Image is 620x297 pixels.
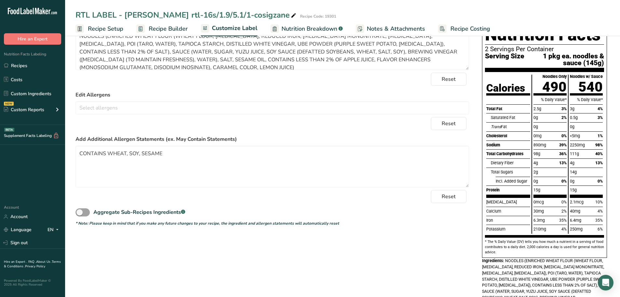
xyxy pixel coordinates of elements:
[595,200,603,204] span: 10%
[559,160,567,165] span: 13%
[570,187,577,192] span: 15g
[438,22,490,36] a: Recipe Costing
[4,128,14,132] div: BETA
[356,22,425,36] a: Notes & Attachments
[595,151,603,156] span: 40%
[482,258,504,263] span: Ingredients:
[578,79,603,95] span: 540
[48,226,61,234] div: EN
[442,120,456,127] span: Reset
[598,133,603,138] span: 1%
[486,149,530,158] div: Total Carbohydrates
[486,225,530,234] div: Potassium
[561,115,567,120] span: 2%
[28,260,36,264] a: FAQ .
[136,22,188,36] a: Recipe Builder
[76,91,469,99] label: Edit Allergens
[4,224,32,235] a: Language
[570,142,585,147] span: 2250mg
[570,200,584,204] span: 2.1mcg
[201,21,257,37] a: Customize Label
[486,186,530,195] div: Protein
[442,193,456,200] span: Reset
[542,79,567,95] span: 490
[485,52,524,67] span: Serving Size
[533,160,538,165] span: 4g
[486,198,530,207] div: [MEDICAL_DATA]
[491,113,530,122] div: Saturated Fat
[561,133,567,138] span: 0%
[533,227,546,231] span: 210mg
[486,131,530,141] div: Cholesterol
[496,177,530,186] div: Incl. Added Sugar
[561,179,567,184] span: 0%
[491,168,530,177] div: Total Sugars
[570,209,580,214] span: 40mg
[533,106,541,111] span: 2.5g
[76,22,123,36] a: Recipe Setup
[25,264,45,269] a: Privacy Policy
[598,227,603,231] span: 6%
[533,151,540,156] span: 98g
[598,179,603,184] span: 0%
[431,190,466,203] button: Reset
[533,187,540,192] span: 15g
[570,106,574,111] span: 3g
[570,124,574,129] span: 0g
[450,24,490,33] span: Recipe Costing
[533,124,538,129] span: 0g
[300,13,336,19] div: Recipe Code: 19301
[598,106,603,111] span: 4%
[4,33,61,45] button: Hire an Expert
[533,142,546,147] span: 890mg
[4,260,61,269] a: Terms & Conditions .
[431,117,466,130] button: Reset
[598,275,613,290] div: Open Intercom Messenger
[595,160,603,165] span: 13%
[570,115,578,120] span: 0.5g
[491,124,501,129] i: Trans
[282,24,337,33] span: Nutrition Breakdown
[570,133,580,138] span: <5mg
[570,218,581,223] span: 6.4mg
[76,221,339,226] i: * Note: Please keep in mind that if you make any future changes to your recipe, the ingredient an...
[570,170,577,174] span: 14g
[595,218,603,223] span: 35%
[367,24,425,33] span: Notes & Attachments
[88,24,123,33] span: Recipe Setup
[559,142,567,147] span: 39%
[533,95,566,104] div: % Daily Value*
[36,260,52,264] a: About Us .
[595,142,603,147] span: 98%
[533,200,544,204] span: 0mcg
[561,200,567,204] span: 0%
[4,279,61,287] div: Powered By FoodLabelMaker © 2025 All Rights Reserved
[149,24,188,33] span: Recipe Builder
[485,46,604,52] p: 2 Servings Per Container
[442,75,456,83] span: Reset
[76,103,469,113] input: Select allergens
[559,151,567,156] span: 36%
[431,73,466,86] button: Reset
[524,52,604,67] span: 1 pkg ea. noodles & sauce (145g)
[570,227,583,231] span: 250mg
[212,24,257,33] span: Customize Label
[76,9,297,21] div: RTL LABEL - [PERSON_NAME] rtl-16s/1.9/5.1/1-cosigzane
[4,106,44,113] div: Custom Reports
[570,95,603,104] div: % Daily Value*
[561,209,567,214] span: 2%
[486,216,530,225] div: Iron
[485,239,604,255] p: * The % Daily Value (DV) tells you how much a nutrient in a serving of food contributes to a dail...
[533,179,538,184] span: 0g
[486,104,530,113] div: Total Fat
[570,160,574,165] span: 4g
[4,260,27,264] a: Hire an Expert .
[533,133,542,138] span: 0mg
[570,151,579,156] span: 111g
[570,179,574,184] span: 0g
[533,218,545,223] span: 6.3mg
[561,227,567,231] span: 4%
[491,158,530,168] div: Dietary Fiber
[93,208,185,216] div: Aggregate Sub-Recipes Ingredients
[533,115,538,120] span: 0g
